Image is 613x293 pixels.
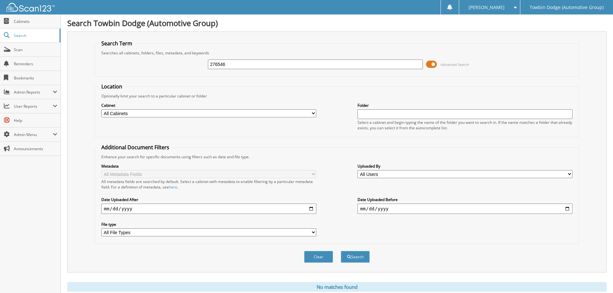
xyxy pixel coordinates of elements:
[14,33,56,38] span: Search
[14,61,57,67] span: Reminders
[101,204,316,214] input: start
[14,118,57,123] span: Help
[67,282,607,292] div: No matches found
[14,146,57,151] span: Announcements
[98,83,125,90] legend: Location
[14,19,57,24] span: Cabinets
[98,144,172,151] legend: Additional Document Filters
[469,5,505,9] span: [PERSON_NAME]
[358,197,572,202] label: Date Uploaded Before
[98,154,576,160] div: Enhance your search for specific documents using filters such as date and file type.
[14,89,53,95] span: Admin Reports
[101,103,316,108] label: Cabinet
[358,163,572,169] label: Uploaded By
[98,93,576,99] div: Optionally limit your search to a particular cabinet or folder
[101,197,316,202] label: Date Uploaded After
[101,222,316,227] label: File type
[101,179,316,190] div: All metadata fields are searched by default. Select a cabinet with metadata to enable filtering b...
[98,40,135,47] legend: Search Term
[98,50,576,56] div: Searches all cabinets, folders, files, metadata, and keywords
[169,184,177,190] a: here
[14,47,57,52] span: Scan
[441,62,469,67] span: Advanced Search
[14,104,53,109] span: User Reports
[14,75,57,81] span: Bookmarks
[358,204,572,214] input: end
[101,163,316,169] label: Metadata
[358,120,572,131] div: Select a cabinet and begin typing the name of the folder you want to search in. If the name match...
[530,5,604,9] span: Towbin Dodge (Automotive Group)
[67,18,607,28] h1: Search Towbin Dodge (Automotive Group)
[341,251,370,263] button: Search
[358,103,572,108] label: Folder
[14,132,53,137] span: Admin Menu
[304,251,333,263] button: Clear
[6,3,55,12] img: scan123-logo-white.svg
